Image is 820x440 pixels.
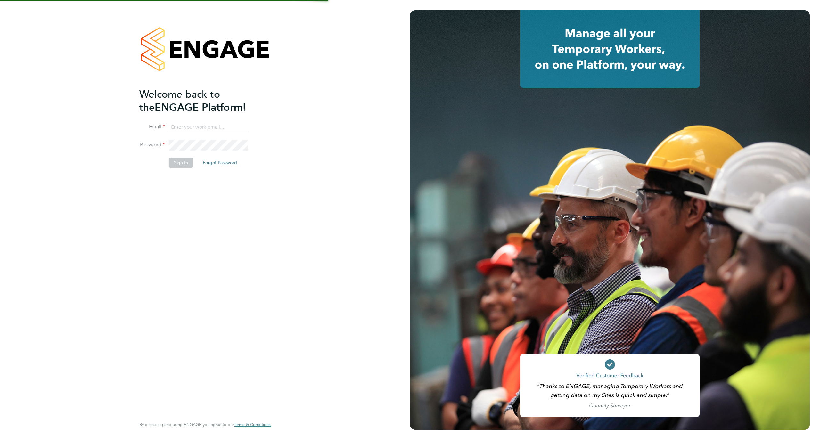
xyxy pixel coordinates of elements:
h2: ENGAGE Platform! [139,88,264,114]
label: Email [139,124,165,130]
button: Forgot Password [198,158,242,168]
button: Sign In [169,158,193,168]
span: Welcome back to the [139,88,220,114]
a: Terms & Conditions [234,422,271,427]
span: By accessing and using ENGAGE you agree to our [139,422,271,427]
label: Password [139,142,165,148]
input: Enter your work email... [169,122,248,133]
